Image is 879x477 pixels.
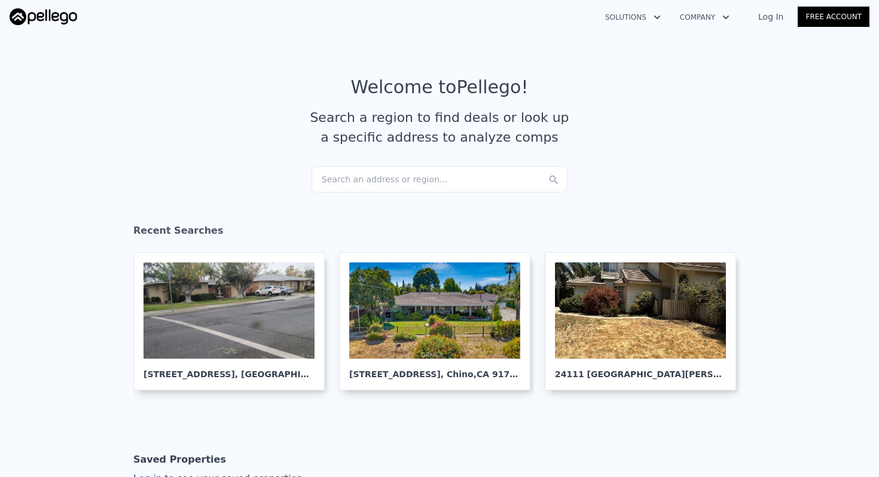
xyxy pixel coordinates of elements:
[474,369,521,379] span: , CA 91710
[798,7,869,27] a: Free Account
[349,359,520,380] div: [STREET_ADDRESS] , Chino
[670,7,739,28] button: Company
[596,7,670,28] button: Solutions
[555,359,726,380] div: 24111 [GEOGRAPHIC_DATA][PERSON_NAME] , [PERSON_NAME][GEOGRAPHIC_DATA]
[351,77,529,98] div: Welcome to Pellego !
[744,11,798,23] a: Log In
[133,448,226,472] div: Saved Properties
[545,252,746,390] a: 24111 [GEOGRAPHIC_DATA][PERSON_NAME], [PERSON_NAME][GEOGRAPHIC_DATA]
[133,214,746,252] div: Recent Searches
[339,252,540,390] a: [STREET_ADDRESS], Chino,CA 91710
[312,166,567,192] div: Search an address or region...
[306,108,573,147] div: Search a region to find deals or look up a specific address to analyze comps
[133,252,334,390] a: [STREET_ADDRESS], [GEOGRAPHIC_DATA]
[10,8,77,25] img: Pellego
[144,359,315,380] div: [STREET_ADDRESS] , [GEOGRAPHIC_DATA]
